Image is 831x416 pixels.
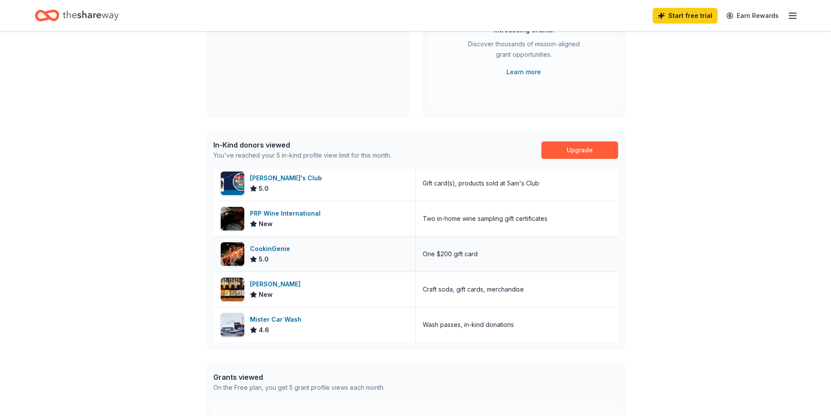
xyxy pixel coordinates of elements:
div: Craft soda, gift cards, merchandise [423,284,524,295]
div: Gift card(s), products sold at Sam's Club [423,178,539,189]
div: You've reached your 5 in-kind profile view limit for this month. [213,150,391,161]
div: Mister Car Wash [250,314,305,325]
img: Image for Mister Car Wash [221,313,244,337]
div: Two in-home wine sampling gift certificates [423,213,547,224]
img: Image for Sam's Club [221,172,244,195]
div: [PERSON_NAME]'s Club [250,173,325,183]
span: 4.6 [259,325,269,335]
div: Discover thousands of mission-aligned grant opportunities. [465,39,583,63]
span: 5.0 [259,254,269,265]
a: Home [35,5,119,26]
span: New [259,289,273,300]
a: Upgrade [541,141,618,159]
span: New [259,219,273,229]
div: Grants viewed [213,372,385,382]
span: 5.0 [259,183,269,194]
div: PRP Wine International [250,208,324,219]
img: Image for CookinGenie [221,242,244,266]
div: [PERSON_NAME] [250,279,304,289]
img: Image for Sprecher [221,278,244,301]
div: CookinGenie [250,244,294,254]
a: Start free trial [653,8,718,24]
div: On the Free plan, you get 5 grant profile views each month. [213,382,385,393]
a: Earn Rewards [721,8,784,24]
div: In-Kind donors viewed [213,140,391,150]
div: Wash passes, in-kind donations [423,320,514,330]
div: One $200 gift card [423,249,478,259]
a: Learn more [506,67,541,77]
img: Image for PRP Wine International [221,207,244,230]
